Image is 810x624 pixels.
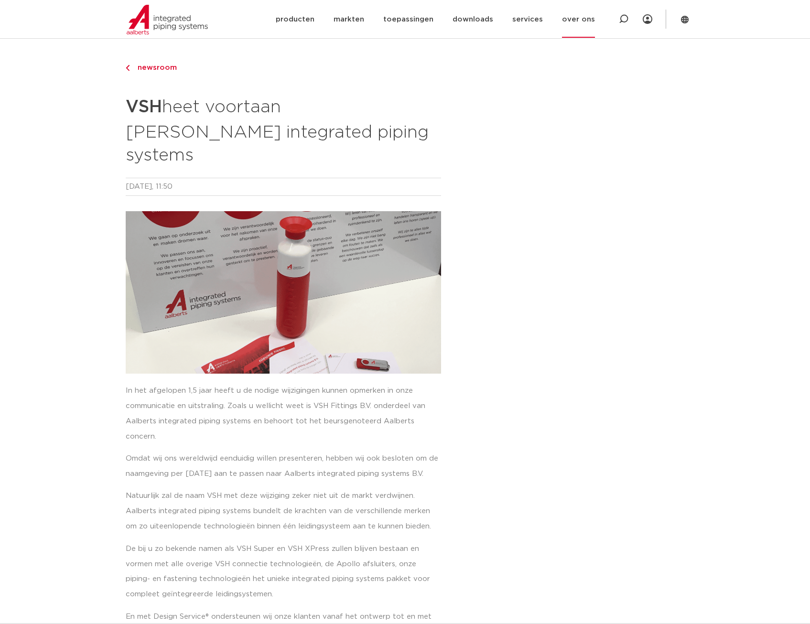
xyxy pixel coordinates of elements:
p: In het afgelopen 1,5 jaar heeft u de nodige wijzigingen kunnen opmerken in onze communicatie en u... [126,383,441,444]
nav: Menu [276,1,595,38]
a: services [512,1,543,38]
p: Natuurlijk zal de naam VSH met deze wijziging zeker niet uit de markt verdwijnen. Aalberts integr... [126,488,441,534]
a: producten [276,1,314,38]
a: downloads [453,1,493,38]
a: over ons [562,1,595,38]
p: De bij u zo bekende namen als VSH Super en VSH XPress zullen blijven bestaan en vormen met alle o... [126,541,441,602]
a: newsroom [126,62,441,74]
p: Omdat wij ons wereldwijd eenduidig willen presenteren, hebben wij ook besloten om de naamgeving p... [126,451,441,482]
a: markten [334,1,364,38]
img: chevron-right.svg [126,65,130,71]
h2: heet voortaan [PERSON_NAME] integrated piping systems [126,93,441,167]
span: , [152,183,153,190]
a: toepassingen [383,1,433,38]
time: 11:50 [156,183,173,190]
strong: VSH [126,98,162,116]
span: newsroom [132,64,177,71]
time: [DATE] [126,183,152,190]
